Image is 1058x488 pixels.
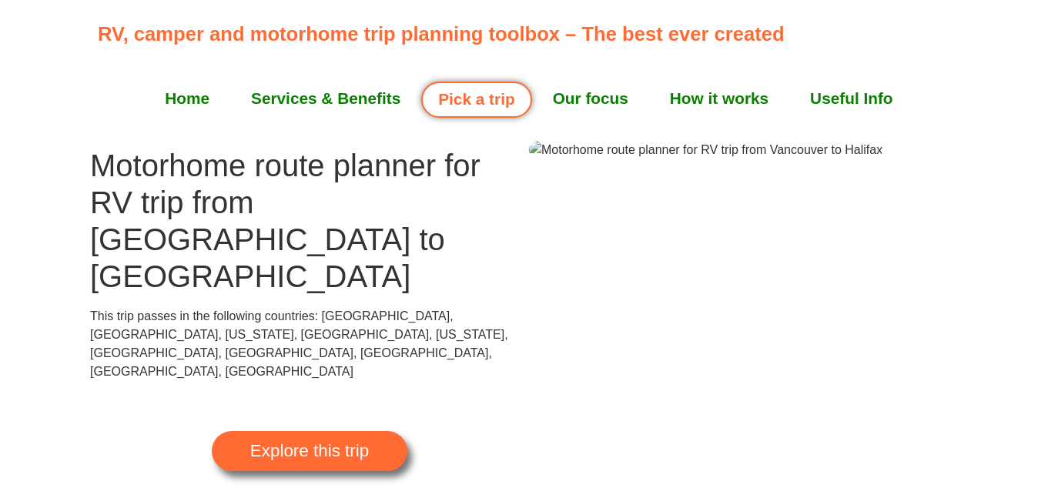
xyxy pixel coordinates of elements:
h1: Motorhome route planner for RV trip from [GEOGRAPHIC_DATA] to [GEOGRAPHIC_DATA] [90,147,529,295]
a: How it works [649,79,789,118]
a: Explore this trip [212,431,407,471]
img: Motorhome route planner for RV trip from Vancouver to Halifax [529,141,882,159]
p: RV, camper and motorhome trip planning toolbox – The best ever created [98,19,969,48]
span: This trip passes in the following countries: [GEOGRAPHIC_DATA], [GEOGRAPHIC_DATA], [US_STATE], [G... [90,309,508,378]
nav: Menu [98,79,960,118]
a: Pick a trip [421,82,531,118]
span: Explore this trip [250,443,369,460]
a: Our focus [532,79,649,118]
a: Services & Benefits [230,79,421,118]
a: Home [144,79,230,118]
a: Useful Info [789,79,913,118]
